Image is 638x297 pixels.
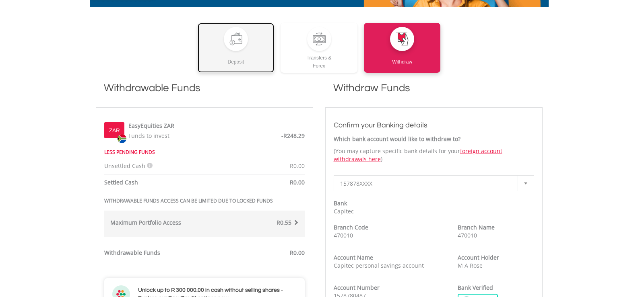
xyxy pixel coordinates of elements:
strong: LESS PENDING FUNDS [104,149,155,156]
strong: Account Name [334,254,373,261]
span: R0.00 [290,162,305,170]
strong: WITHDRAWABLE FUNDS ACCESS CAN BE LIMITED DUE TO LOCKED FUNDS [104,197,273,204]
span: Funds to invest [128,132,169,139]
a: foreign account withdrawals here [334,147,502,163]
p: (You may capture specific bank details for your ) [334,147,534,163]
h1: Withdraw Funds [325,81,543,103]
label: EasyEquities ZAR [128,122,174,130]
span: Capitec [334,207,354,215]
a: Transfers &Forex [281,23,357,73]
img: zar.png [118,134,126,143]
h1: Withdrawable Funds [96,81,313,103]
span: Capitec personal savings account [334,262,424,269]
span: R0.55 [277,219,291,226]
strong: Maximum Portfolio Access [110,219,181,226]
span: M A Rose [458,262,483,269]
a: Deposit [198,23,275,73]
a: Withdraw [364,23,441,73]
h3: Confirm your Banking details [334,120,534,131]
span: 157878XXXX [340,176,516,192]
strong: Settled Cash [104,178,138,186]
span: R0.00 [290,178,305,186]
strong: Withdrawable Funds [104,249,160,256]
span: 470010 [458,231,477,239]
div: Deposit [198,51,275,66]
strong: Account Number [334,284,380,291]
strong: Branch Name [458,223,495,231]
span: R0.00 [290,249,305,256]
span: -R248.29 [281,132,305,139]
strong: Account Holder [458,254,499,261]
span: 470010 [334,231,353,239]
strong: Branch Code [334,223,368,231]
strong: Which bank account would like to withdraw to? [334,135,460,143]
div: Transfers & Forex [281,51,357,70]
label: ZAR [109,127,120,135]
div: Withdraw [364,51,441,66]
strong: Bank [334,199,347,207]
span: Unsettled Cash [104,162,145,170]
strong: Bank Verified [458,284,493,291]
